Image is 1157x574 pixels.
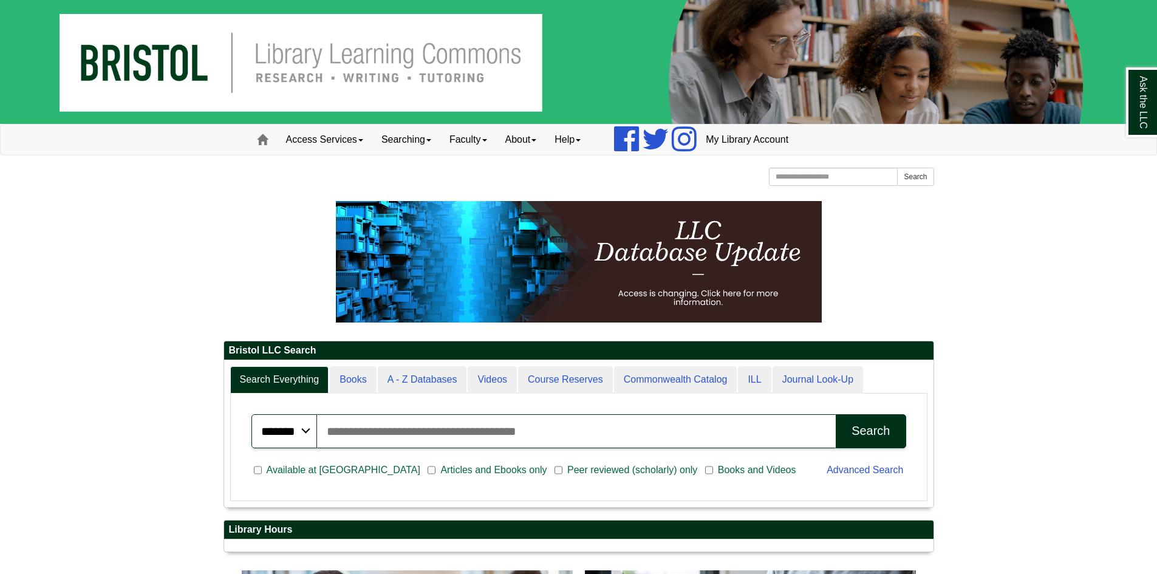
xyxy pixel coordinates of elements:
[277,125,372,155] a: Access Services
[468,366,517,394] a: Videos
[372,125,440,155] a: Searching
[378,366,467,394] a: A - Z Databases
[224,521,933,539] h2: Library Hours
[254,465,262,476] input: Available at [GEOGRAPHIC_DATA]
[330,366,376,394] a: Books
[738,366,771,394] a: ILL
[697,125,797,155] a: My Library Account
[836,414,906,448] button: Search
[614,366,737,394] a: Commonwealth Catalog
[428,465,435,476] input: Articles and Ebooks only
[440,125,496,155] a: Faculty
[897,168,933,186] button: Search
[773,366,863,394] a: Journal Look-Up
[852,424,890,438] div: Search
[230,366,329,394] a: Search Everything
[545,125,590,155] a: Help
[496,125,546,155] a: About
[705,465,713,476] input: Books and Videos
[827,465,903,475] a: Advanced Search
[518,366,613,394] a: Course Reserves
[224,341,933,360] h2: Bristol LLC Search
[555,465,562,476] input: Peer reviewed (scholarly) only
[435,463,551,477] span: Articles and Ebooks only
[262,463,425,477] span: Available at [GEOGRAPHIC_DATA]
[562,463,702,477] span: Peer reviewed (scholarly) only
[336,201,822,323] img: HTML tutorial
[713,463,801,477] span: Books and Videos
